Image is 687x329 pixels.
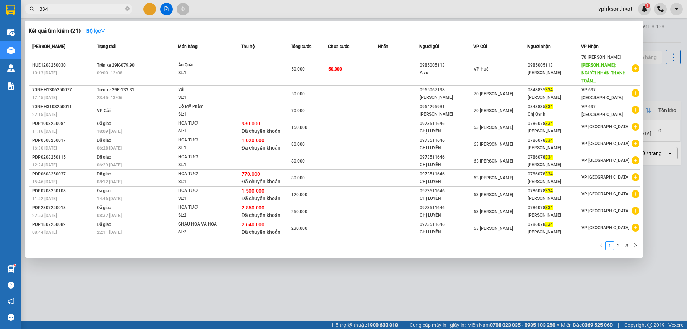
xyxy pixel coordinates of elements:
button: right [631,241,640,250]
div: CHỊ LUYẾN [420,144,473,152]
li: 1 [605,241,614,250]
span: 334 [545,155,553,160]
span: close-circle [125,6,130,11]
span: VP Nhận [581,44,599,49]
span: Trên xe 29K-079.90 [97,63,135,68]
span: VP Gửi [473,44,487,49]
span: plus-circle [632,207,639,215]
div: Áo Quần [178,61,232,69]
span: VP [GEOGRAPHIC_DATA] [581,208,629,213]
span: VP [GEOGRAPHIC_DATA] [581,141,629,146]
div: 0786078 [528,221,581,228]
span: 70 [PERSON_NAME] [474,91,513,96]
div: CHỊ LUYẾN [420,195,473,202]
span: VP Gửi [97,108,111,113]
div: Chị Oanh [528,111,581,118]
span: 50.000 [291,67,305,72]
span: plus-circle [632,190,639,198]
div: 0848835 [528,103,581,111]
span: down [101,28,106,33]
span: 334 [545,87,553,92]
span: Đã giao [97,205,112,210]
img: logo-vxr [6,5,15,15]
div: 0973511646 [420,170,473,178]
span: VP 697 [GEOGRAPHIC_DATA] [581,104,623,117]
span: 230.000 [291,226,307,231]
span: Đã chuyển khoản [242,128,281,134]
div: 0965067198 [420,86,473,94]
span: 17:45 [DATE] [32,95,57,100]
div: HOA TƯƠI [178,204,232,212]
span: VP [GEOGRAPHIC_DATA] [581,192,629,197]
span: 22:53 [DATE] [32,213,57,218]
div: 0973511646 [420,120,473,127]
div: [PERSON_NAME] [420,94,473,101]
div: CHẬU HOA VÀ HOA [178,221,232,228]
span: right [633,243,638,247]
div: 0786078 [528,154,581,161]
div: SL: 1 [178,94,232,102]
div: HUE1208250030 [32,62,95,69]
div: Vải [178,86,232,94]
div: 0786078 [528,187,581,195]
span: 334 [545,138,553,143]
span: VP [GEOGRAPHIC_DATA] [581,158,629,163]
div: 0786078 [528,170,581,178]
span: notification [8,298,14,305]
span: question-circle [8,282,14,289]
span: 14:46 [DATE] [97,196,122,201]
span: Đã chuyển khoản [242,145,281,151]
span: Đã giao [97,138,112,143]
span: VP [GEOGRAPHIC_DATA] [581,175,629,180]
div: SL: 1 [178,161,232,169]
span: 63 [PERSON_NAME] [474,209,513,214]
img: warehouse-icon [7,265,15,273]
span: Thu hộ [241,44,255,49]
div: [PERSON_NAME] [528,94,581,101]
span: close-circle [125,6,130,13]
span: 70 [PERSON_NAME] [581,55,621,60]
span: Đã giao [97,121,112,126]
span: 334 [545,104,553,109]
span: 63 [PERSON_NAME] [474,226,513,231]
span: 150.000 [291,125,307,130]
span: Người gửi [419,44,439,49]
span: plus-circle [632,89,639,97]
li: Next Page [631,241,640,250]
span: Đã chuyển khoản [242,195,281,201]
span: [PERSON_NAME] [32,44,65,49]
span: Đã chuyển khoản [242,179,281,184]
span: 80.000 [291,159,305,164]
span: 18:09 [DATE] [97,129,122,134]
span: Người nhận [527,44,551,49]
span: 09:00 - 12/08 [97,71,122,76]
div: 0973511646 [420,154,473,161]
span: 50.000 [328,67,342,72]
span: 08:44 [DATE] [32,230,57,235]
input: Tìm tên, số ĐT hoặc mã đơn [39,5,124,13]
span: 06:29 [DATE] [97,163,122,168]
img: warehouse-icon [7,29,15,36]
div: 0786078 [528,120,581,127]
div: HOA TƯƠI [178,120,232,127]
span: 70.000 [291,108,305,113]
div: 0985005113 [420,62,473,69]
span: Chưa cước [328,44,349,49]
span: search [30,6,35,11]
div: [PERSON_NAME] [528,178,581,185]
div: CHỊ LUYẾN [420,212,473,219]
span: 22:15 [DATE] [32,112,57,117]
span: message [8,314,14,321]
img: warehouse-icon [7,64,15,72]
span: 334 [545,121,553,126]
span: Đã giao [97,188,112,193]
span: 63 [PERSON_NAME] [474,159,513,164]
span: plus-circle [632,173,639,181]
span: 980.000 [242,121,260,126]
a: 3 [623,242,631,250]
img: warehouse-icon [7,47,15,54]
li: 2 [614,241,623,250]
div: [PERSON_NAME] [528,195,581,202]
div: 0786078 [528,137,581,144]
span: VP [GEOGRAPHIC_DATA] [581,124,629,129]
